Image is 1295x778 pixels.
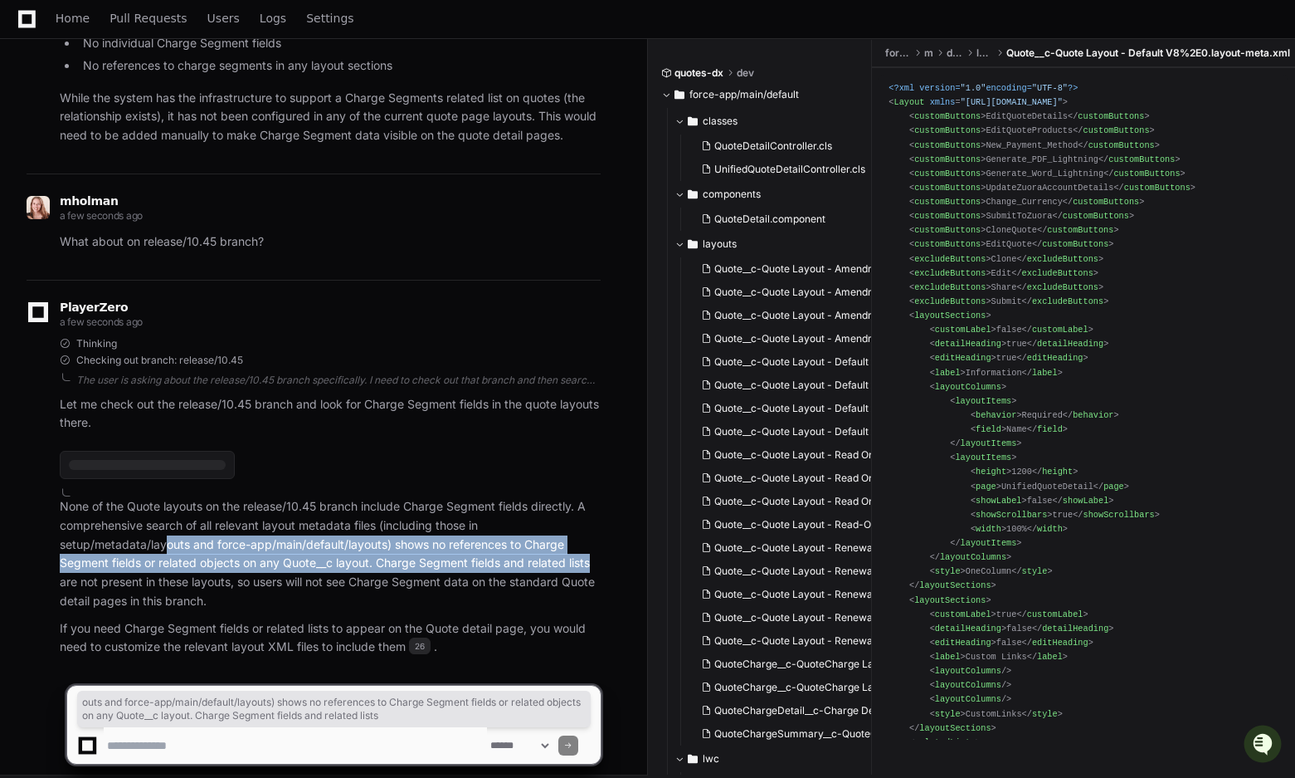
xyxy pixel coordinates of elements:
span: </ > [950,538,1021,548]
span: < > [971,467,1011,477]
span: customButtons [1063,211,1129,221]
span: customButtons [1124,183,1190,193]
span: < > [950,396,1016,406]
span: customLabel [1027,609,1083,619]
span: showScrollbars [976,510,1047,520]
div: Start new chat [56,124,272,140]
span: < > [930,353,996,363]
span: Settings [306,13,353,23]
span: </ > [1032,624,1114,634]
span: quotes-dx [674,66,723,80]
li: No individual Charge Segment fields [78,34,601,53]
span: excludeButtons [1022,268,1093,278]
span: width [1037,524,1063,534]
span: </ > [1027,424,1068,434]
span: Quote__c-Quote Layout - Renewal Read-Only V8%2E0.layout-meta.xml [714,565,1052,578]
span: Logs [260,13,286,23]
span: </ > [1063,410,1119,420]
span: Quote__c-Quote Layout - Renewal Read-Only V6%2E0.layout-meta.xml [714,541,1052,555]
span: < > [909,311,991,320]
span: </ > [1011,268,1098,278]
span: < > [909,282,991,292]
span: Quote__c-Quote Layout - Default V7%2E0.layout-meta.xml [714,402,992,415]
span: < > [971,510,1053,520]
button: Quote__c-Quote Layout - Default V7%2E0.layout-meta.xml [694,397,877,420]
span: UnifiedQuoteDetailController.cls [714,163,865,176]
p: None of the Quote layouts on the release/10.45 branch include Charge Segment fields directly. A c... [60,497,601,611]
span: </ > [1022,325,1093,335]
span: PlayerZero [60,302,128,312]
img: 1756235613930-3d25f9e4-fa56-45dd-b3ad-e072dfbd1548 [17,124,46,154]
span: detailHeading [935,339,1001,349]
span: excludeButtons [914,268,986,278]
span: behavior [976,410,1016,420]
span: < > [971,410,1022,420]
span: < > [930,339,1006,349]
span: customLabel [935,325,991,335]
button: Quote__c-Quote Layout - Default v5%2E100.layout-meta.xml [694,374,877,397]
span: Quote__c-Quote Layout - Read-Only V5%2E0.layout-meta.xml [714,518,1009,531]
span: dev [737,66,754,80]
span: Home [56,13,90,23]
span: layouts [703,237,737,251]
img: ACg8ocIU-Sb2BxnMcntMXmziFCr-7X-gNNbgA1qH7xs1u4x9U1zCTVyX=s96-c [27,196,50,219]
span: </ > [909,580,996,590]
span: customButtons [914,169,981,179]
span: "UTF-8" [1032,83,1068,93]
span: Quote__c-Quote Layout - Default V8%2E0.layout-meta.xml [1006,46,1290,60]
span: customButtons [1113,169,1180,179]
span: excludeButtons [914,254,986,264]
span: customButtons [914,197,981,207]
span: < > [930,368,966,378]
span: label [935,652,961,662]
svg: Directory [674,85,684,105]
span: 26 [409,638,431,654]
span: page [976,482,996,492]
span: </ > [1098,154,1181,164]
span: </ > [950,438,1021,448]
span: </ > [1093,482,1129,492]
span: </ > [1053,211,1135,221]
span: QuoteDetailController.cls [714,139,832,153]
span: customButtons [914,140,981,150]
button: Quote__c-Quote Layout - Read Only v8%2E0.layout-meta.xml [694,490,877,513]
li: No references to charge segments in any layout sections [78,56,601,76]
span: < > [950,453,1016,462]
span: </ > [1032,239,1114,249]
span: field [1037,424,1063,434]
span: main [924,46,934,60]
span: mholman [60,194,119,208]
p: While the system has the infrastructure to support a Charge Segments related list on quotes (the ... [60,89,601,145]
span: layoutItems [961,438,1017,448]
span: customButtons [1042,239,1108,249]
img: PlayerZero [17,17,50,50]
span: < > [909,111,986,121]
span: excludeButtons [1027,254,1098,264]
span: default [947,46,962,60]
span: </ > [930,552,1012,562]
span: field [976,424,1001,434]
span: </ > [1032,467,1078,477]
button: Quote__c-Quote Layout - Amendment Read-Only v6%2E0.layout-meta.xml [694,257,877,281]
span: Quote__c-Quote Layout - Amendment v7%2E0.layout-meta.xml [714,309,1015,322]
span: layoutColumns [935,382,1001,392]
span: < > [909,154,986,164]
span: </ > [1016,353,1088,363]
button: UnifiedQuoteDetailController.cls [694,158,865,181]
span: </ > [1113,183,1195,193]
span: Quote__c-Quote Layout - Default V5%2E0.layout-meta.xml [714,355,992,369]
span: < > [909,595,991,605]
span: </ > [1022,296,1109,306]
span: < > [971,496,1027,506]
span: label [1032,368,1058,378]
span: Quote__c-Quote Layout - Amendment Read-Only v6%2E3.layout-meta.xml [714,286,1067,299]
span: showScrollbars [1083,510,1154,520]
span: Quote__c-Quote Layout - Renewal V8%2E0.layout-meta.xml [714,634,999,648]
p: What about on release/10.45 branch? [60,232,601,252]
span: detailHeading [1042,624,1108,634]
span: detailHeading [1037,339,1103,349]
span: excludeButtons [1027,282,1098,292]
button: QuoteDetail.component [694,208,864,231]
span: </ > [1037,225,1119,235]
